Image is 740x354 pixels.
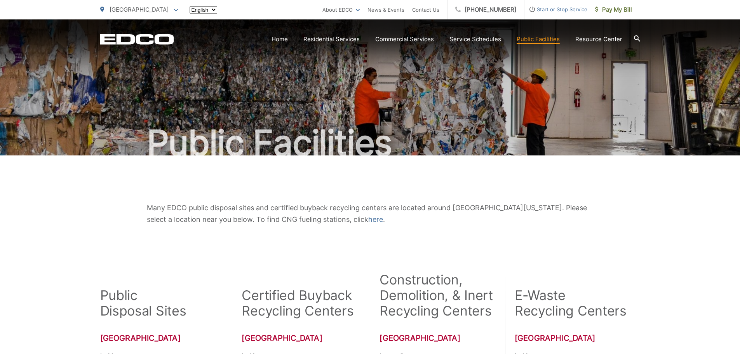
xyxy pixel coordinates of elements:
[368,214,383,225] a: here
[100,34,174,45] a: EDCD logo. Return to the homepage.
[190,6,217,14] select: Select a language
[380,272,495,319] h2: Construction, Demolition, & Inert Recycling Centers
[515,333,640,343] h3: [GEOGRAPHIC_DATA]
[517,35,560,44] a: Public Facilities
[595,5,632,14] span: Pay My Bill
[367,5,404,14] a: News & Events
[322,5,360,14] a: About EDCO
[515,288,627,319] h2: E-Waste Recycling Centers
[272,35,288,44] a: Home
[449,35,501,44] a: Service Schedules
[303,35,360,44] a: Residential Services
[100,124,640,162] h1: Public Facilities
[242,333,354,343] h3: [GEOGRAPHIC_DATA]
[147,204,587,223] span: Many EDCO public disposal sites and certified buyback recycling centers are located around [GEOGR...
[110,6,169,13] span: [GEOGRAPHIC_DATA]
[242,288,354,319] h2: Certified Buyback Recycling Centers
[100,288,186,319] h2: Public Disposal Sites
[575,35,622,44] a: Resource Center
[380,333,495,343] h3: [GEOGRAPHIC_DATA]
[412,5,439,14] a: Contact Us
[100,333,223,343] h3: [GEOGRAPHIC_DATA]
[375,35,434,44] a: Commercial Services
